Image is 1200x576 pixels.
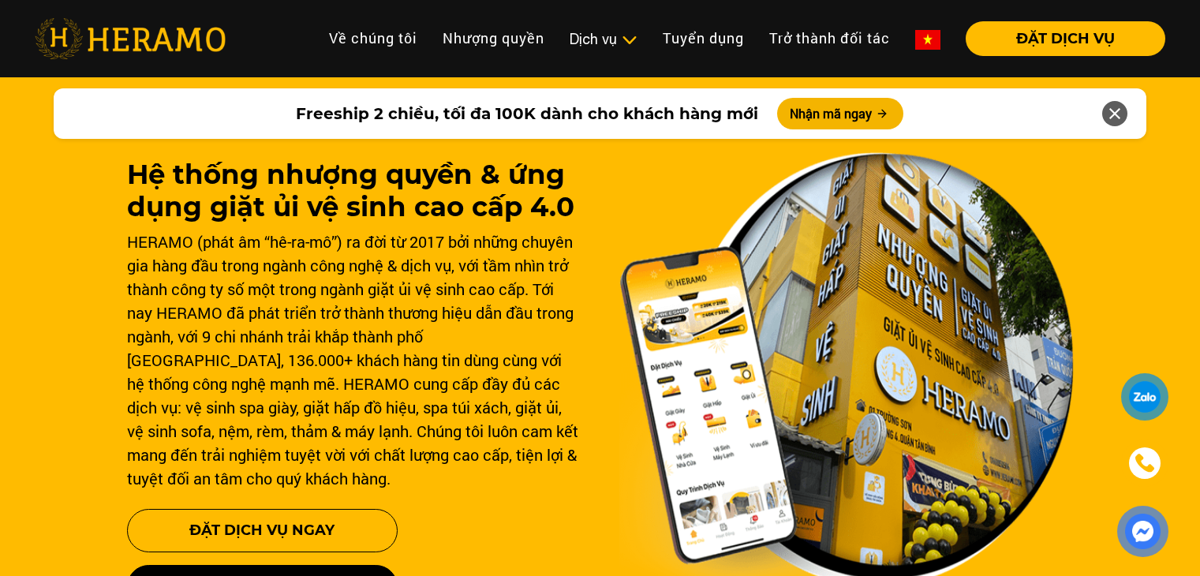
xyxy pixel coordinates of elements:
a: phone-icon [1123,442,1166,484]
img: subToggleIcon [621,32,637,48]
a: Về chúng tôi [316,21,430,55]
button: ĐẶT DỊCH VỤ [966,21,1165,56]
a: Trở thành đối tác [757,21,903,55]
button: Đặt Dịch Vụ Ngay [127,509,398,552]
h1: Hệ thống nhượng quyền & ứng dụng giặt ủi vệ sinh cao cấp 4.0 [127,159,581,223]
img: heramo-logo.png [35,18,226,59]
a: Tuyển dụng [650,21,757,55]
img: phone-icon [1133,452,1156,475]
span: Freeship 2 chiều, tối đa 100K dành cho khách hàng mới [296,102,758,125]
a: ĐẶT DỊCH VỤ [953,32,1165,46]
img: vn-flag.png [915,30,940,50]
div: HERAMO (phát âm “hê-ra-mô”) ra đời từ 2017 bởi những chuyên gia hàng đầu trong ngành công nghệ & ... [127,230,581,490]
div: Dịch vụ [570,28,637,50]
button: Nhận mã ngay [777,98,903,129]
a: Nhượng quyền [430,21,557,55]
